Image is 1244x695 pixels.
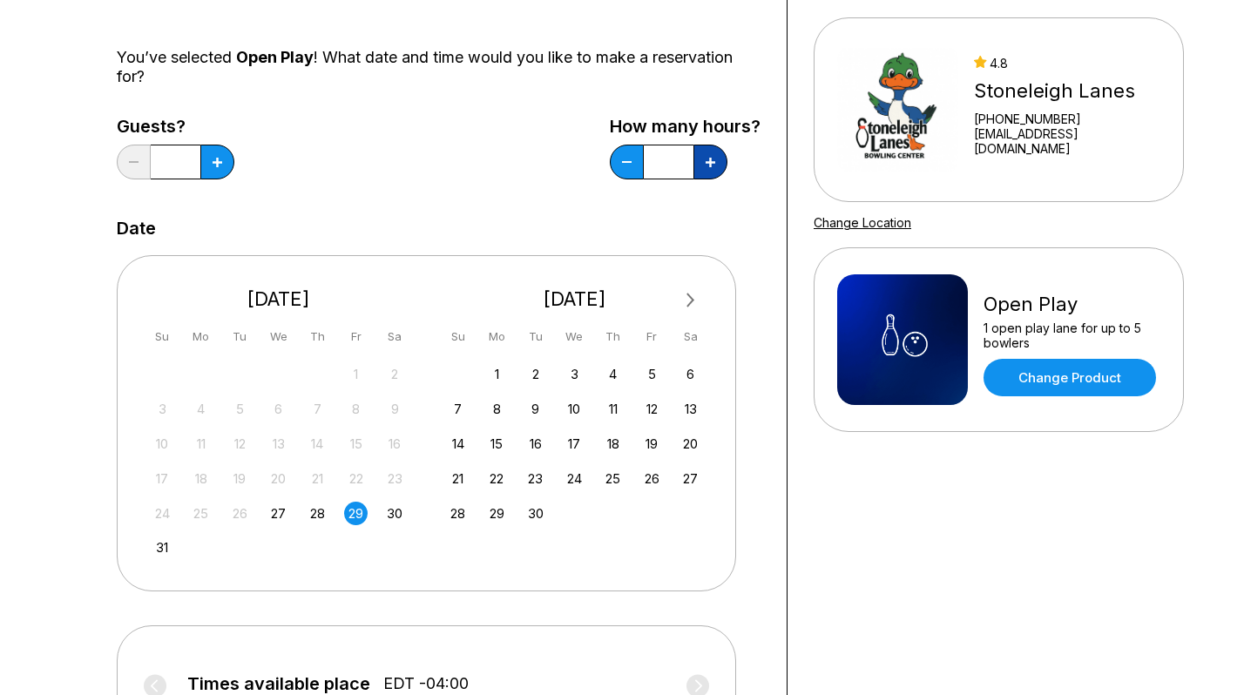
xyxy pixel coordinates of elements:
[344,432,368,455] div: Not available Friday, August 15th, 2025
[117,117,234,136] label: Guests?
[117,219,156,238] label: Date
[563,362,586,386] div: Choose Wednesday, September 3rd, 2025
[640,362,664,386] div: Choose Friday, September 5th, 2025
[814,215,911,230] a: Change Location
[679,325,702,348] div: Sa
[677,287,705,314] button: Next Month
[446,502,470,525] div: Choose Sunday, September 28th, 2025
[679,467,702,490] div: Choose Saturday, September 27th, 2025
[117,48,761,86] div: You’ve selected ! What date and time would you like to make a reservation for?
[984,293,1160,316] div: Open Play
[151,397,174,421] div: Not available Sunday, August 3rd, 2025
[228,397,252,421] div: Not available Tuesday, August 5th, 2025
[837,274,968,405] img: Open Play
[485,432,509,455] div: Choose Monday, September 15th, 2025
[144,287,414,311] div: [DATE]
[524,467,547,490] div: Choose Tuesday, September 23rd, 2025
[524,432,547,455] div: Choose Tuesday, September 16th, 2025
[485,325,509,348] div: Mo
[306,397,329,421] div: Not available Thursday, August 7th, 2025
[563,432,586,455] div: Choose Wednesday, September 17th, 2025
[344,362,368,386] div: Not available Friday, August 1st, 2025
[984,321,1160,350] div: 1 open play lane for up to 5 bowlers
[267,325,290,348] div: We
[601,397,625,421] div: Choose Thursday, September 11th, 2025
[383,397,407,421] div: Not available Saturday, August 9th, 2025
[151,432,174,455] div: Not available Sunday, August 10th, 2025
[383,467,407,490] div: Not available Saturday, August 23rd, 2025
[440,287,710,311] div: [DATE]
[485,362,509,386] div: Choose Monday, September 1st, 2025
[383,674,469,693] span: EDT -04:00
[267,432,290,455] div: Not available Wednesday, August 13th, 2025
[267,467,290,490] div: Not available Wednesday, August 20th, 2025
[383,502,407,525] div: Choose Saturday, August 30th, 2025
[640,467,664,490] div: Choose Friday, September 26th, 2025
[524,397,547,421] div: Choose Tuesday, September 9th, 2025
[189,467,213,490] div: Not available Monday, August 18th, 2025
[640,397,664,421] div: Choose Friday, September 12th, 2025
[306,325,329,348] div: Th
[189,502,213,525] div: Not available Monday, August 25th, 2025
[974,111,1160,126] div: [PHONE_NUMBER]
[151,536,174,559] div: Choose Sunday, August 31st, 2025
[601,362,625,386] div: Choose Thursday, September 4th, 2025
[344,325,368,348] div: Fr
[189,397,213,421] div: Not available Monday, August 4th, 2025
[485,502,509,525] div: Choose Monday, September 29th, 2025
[228,502,252,525] div: Not available Tuesday, August 26th, 2025
[446,432,470,455] div: Choose Sunday, September 14th, 2025
[679,362,702,386] div: Choose Saturday, September 6th, 2025
[151,467,174,490] div: Not available Sunday, August 17th, 2025
[444,361,706,525] div: month 2025-09
[446,397,470,421] div: Choose Sunday, September 7th, 2025
[679,432,702,455] div: Choose Saturday, September 20th, 2025
[524,502,547,525] div: Choose Tuesday, September 30th, 2025
[601,325,625,348] div: Th
[344,397,368,421] div: Not available Friday, August 8th, 2025
[679,397,702,421] div: Choose Saturday, September 13th, 2025
[974,56,1160,71] div: 4.8
[187,674,370,693] span: Times available place
[383,432,407,455] div: Not available Saturday, August 16th, 2025
[306,467,329,490] div: Not available Thursday, August 21st, 2025
[563,397,586,421] div: Choose Wednesday, September 10th, 2025
[563,467,586,490] div: Choose Wednesday, September 24th, 2025
[383,325,407,348] div: Sa
[228,467,252,490] div: Not available Tuesday, August 19th, 2025
[306,502,329,525] div: Choose Thursday, August 28th, 2025
[383,362,407,386] div: Not available Saturday, August 2nd, 2025
[228,432,252,455] div: Not available Tuesday, August 12th, 2025
[446,467,470,490] div: Choose Sunday, September 21st, 2025
[640,325,664,348] div: Fr
[563,325,586,348] div: We
[344,467,368,490] div: Not available Friday, August 22nd, 2025
[189,432,213,455] div: Not available Monday, August 11th, 2025
[640,432,664,455] div: Choose Friday, September 19th, 2025
[984,359,1156,396] a: Change Product
[974,79,1160,103] div: Stoneleigh Lanes
[228,325,252,348] div: Tu
[306,432,329,455] div: Not available Thursday, August 14th, 2025
[485,397,509,421] div: Choose Monday, September 8th, 2025
[974,126,1160,156] a: [EMAIL_ADDRESS][DOMAIN_NAME]
[446,325,470,348] div: Su
[151,502,174,525] div: Not available Sunday, August 24th, 2025
[151,325,174,348] div: Su
[601,432,625,455] div: Choose Thursday, September 18th, 2025
[837,44,958,175] img: Stoneleigh Lanes
[344,502,368,525] div: Choose Friday, August 29th, 2025
[485,467,509,490] div: Choose Monday, September 22nd, 2025
[601,467,625,490] div: Choose Thursday, September 25th, 2025
[267,397,290,421] div: Not available Wednesday, August 6th, 2025
[524,362,547,386] div: Choose Tuesday, September 2nd, 2025
[148,361,409,560] div: month 2025-08
[524,325,547,348] div: Tu
[236,48,314,66] span: Open Play
[189,325,213,348] div: Mo
[267,502,290,525] div: Choose Wednesday, August 27th, 2025
[610,117,761,136] label: How many hours?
